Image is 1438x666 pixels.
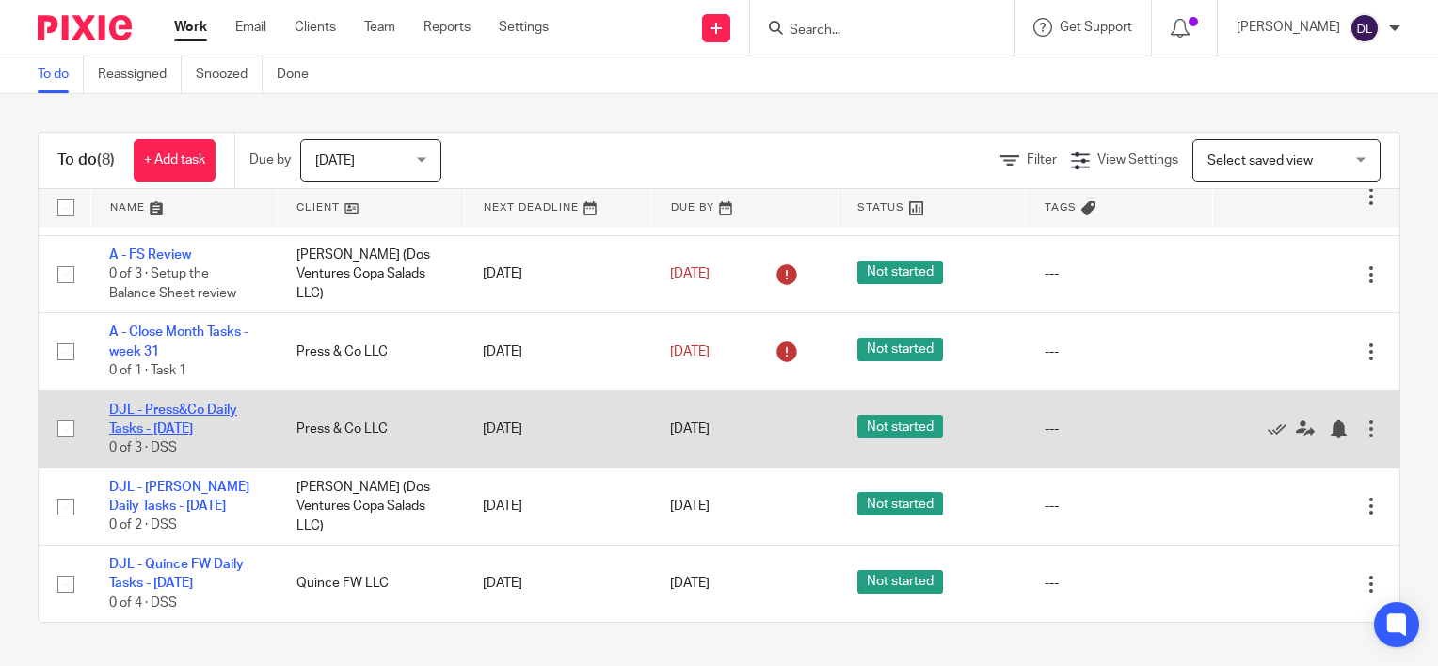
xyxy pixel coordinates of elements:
[1350,13,1380,43] img: svg%3E
[109,404,237,436] a: DJL - Press&Co Daily Tasks - [DATE]
[464,313,651,390] td: [DATE]
[670,578,710,591] span: [DATE]
[38,56,84,93] a: To do
[109,248,191,262] a: A - FS Review
[97,152,115,167] span: (8)
[278,235,465,312] td: [PERSON_NAME] (Dos Ventures Copa Salads LLC)
[1045,574,1194,593] div: ---
[1045,202,1077,213] span: Tags
[857,492,943,515] span: Not started
[670,499,710,513] span: [DATE]
[423,18,471,37] a: Reports
[1237,18,1340,37] p: [PERSON_NAME]
[109,558,244,590] a: DJL - Quince FW Daily Tasks - [DATE]
[670,422,710,436] span: [DATE]
[1045,264,1194,283] div: ---
[857,415,943,438] span: Not started
[57,151,115,170] h1: To do
[670,267,710,280] span: [DATE]
[1045,420,1194,438] div: ---
[109,481,249,513] a: DJL - [PERSON_NAME] Daily Tasks - [DATE]
[1207,154,1313,167] span: Select saved view
[364,18,395,37] a: Team
[278,545,465,622] td: Quince FW LLC
[278,313,465,390] td: Press & Co LLC
[464,390,651,468] td: [DATE]
[235,18,266,37] a: Email
[109,596,177,610] span: 0 of 4 · DSS
[464,468,651,545] td: [DATE]
[464,545,651,622] td: [DATE]
[295,18,336,37] a: Clients
[109,441,177,454] span: 0 of 3 · DSS
[1060,21,1132,34] span: Get Support
[857,338,943,361] span: Not started
[249,151,291,169] p: Due by
[1045,342,1194,361] div: ---
[315,154,355,167] span: [DATE]
[174,18,207,37] a: Work
[109,325,248,357] a: A - Close Month Tasks - week 31
[670,345,710,358] span: [DATE]
[1027,153,1057,166] span: Filter
[857,261,943,284] span: Not started
[109,267,236,300] span: 0 of 3 · Setup the Balance Sheet review
[109,519,177,532] span: 0 of 2 · DSS
[857,570,943,594] span: Not started
[109,364,186,377] span: 0 of 1 · Task 1
[464,235,651,312] td: [DATE]
[134,139,216,182] a: + Add task
[38,15,132,40] img: Pixie
[196,56,263,93] a: Snoozed
[499,18,549,37] a: Settings
[788,23,957,40] input: Search
[1045,497,1194,515] div: ---
[1097,153,1178,166] span: View Settings
[1268,420,1296,438] a: Mark as done
[98,56,182,93] a: Reassigned
[277,56,323,93] a: Done
[278,468,465,545] td: [PERSON_NAME] (Dos Ventures Copa Salads LLC)
[278,390,465,468] td: Press & Co LLC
